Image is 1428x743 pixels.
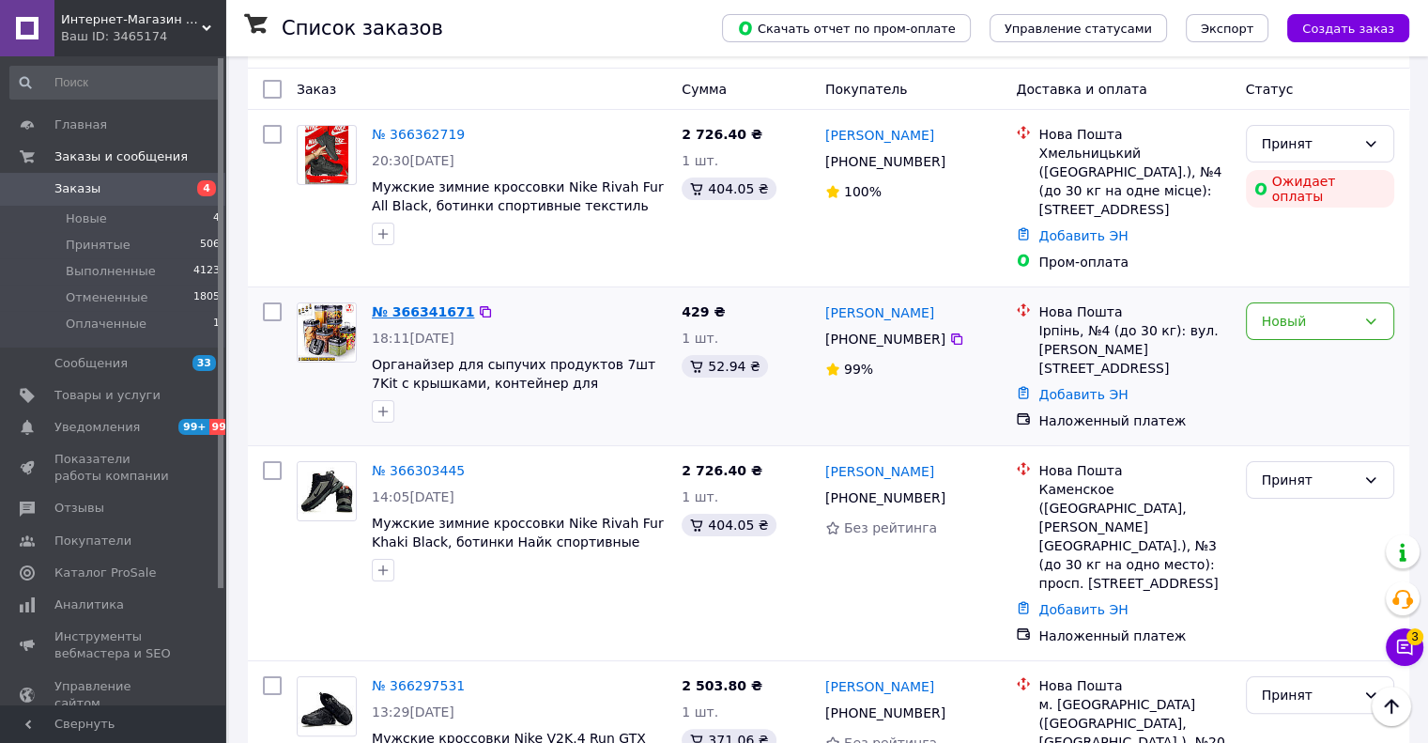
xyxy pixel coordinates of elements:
[821,326,949,352] div: [PHONE_NUMBER]
[682,304,725,319] span: 429 ₴
[54,355,128,372] span: Сообщения
[990,14,1167,42] button: Управление статусами
[54,419,140,436] span: Уведомления
[213,316,220,333] span: 1
[682,82,727,97] span: Сумма
[66,237,131,254] span: Принятые
[282,17,443,39] h1: Список заказов
[682,331,718,346] span: 1 шт.
[1038,627,1230,645] div: Наложенный платеж
[54,565,156,581] span: Каталог ProSale
[372,357,655,428] a: Органайзер для сыпучих продуктов 7шт 7Kit с крышками, контейнер для хранения пищевых продуктов, г...
[54,116,107,133] span: Главная
[1372,687,1411,726] button: Наверх
[682,178,775,200] div: 404.05 ₴
[722,14,971,42] button: Скачать отчет по пром-оплате
[825,677,934,696] a: [PERSON_NAME]
[66,316,146,333] span: Оплаченные
[1287,14,1409,42] button: Создать заказ
[372,489,454,504] span: 14:05[DATE]
[372,516,664,568] a: Мужские зимние кроссовки Nike Rivah Fur Khaki Black, ботинки Найк спортивные текстиль на меху хак...
[61,28,225,45] div: Ваш ID: 3465174
[682,153,718,168] span: 1 шт.
[54,451,174,485] span: Показатели работы компании
[1038,321,1230,378] div: Ірпінь, №4 (до 30 кг): вул. [PERSON_NAME][STREET_ADDRESS]
[193,263,220,280] span: 4123
[297,82,336,97] span: Заказ
[209,419,240,435] span: 99+
[1038,411,1230,430] div: Наложенный платеж
[821,485,949,511] div: [PHONE_NUMBER]
[1038,253,1230,271] div: Пром-оплата
[61,11,202,28] span: Интернет-Магазин Klambi Shop
[297,676,357,736] a: Фото товару
[9,66,222,100] input: Поиск
[1246,170,1394,208] div: Ожидает оплаты
[1386,628,1423,666] button: Чат с покупателем3
[1262,311,1356,332] div: Новый
[1038,676,1230,695] div: Нова Пошта
[66,289,147,306] span: Отмененные
[844,520,937,535] span: Без рейтинга
[200,237,220,254] span: 506
[54,180,100,197] span: Заказы
[297,302,357,363] a: Фото товару
[372,304,474,319] a: № 366341671
[297,125,357,185] a: Фото товару
[372,331,454,346] span: 18:11[DATE]
[682,489,718,504] span: 1 шт.
[1016,82,1146,97] span: Доставка и оплата
[213,210,220,227] span: 4
[825,82,908,97] span: Покупатель
[682,355,767,378] div: 52.94 ₴
[372,127,465,142] a: № 366362719
[178,419,209,435] span: 99+
[1262,133,1356,154] div: Принят
[298,462,356,520] img: Фото товару
[1038,228,1128,243] a: Добавить ЭН
[54,596,124,613] span: Аналитика
[844,184,882,199] span: 100%
[193,289,220,306] span: 1805
[682,514,775,536] div: 404.05 ₴
[1406,628,1423,645] span: 3
[372,153,454,168] span: 20:30[DATE]
[1186,14,1268,42] button: Экспорт
[372,463,465,478] a: № 366303445
[54,678,174,712] span: Управление сайтом
[66,210,107,227] span: Новые
[682,678,762,693] span: 2 503.80 ₴
[66,263,156,280] span: Выполненные
[1038,480,1230,593] div: Каменское ([GEOGRAPHIC_DATA], [PERSON_NAME][GEOGRAPHIC_DATA].), №3 (до 30 кг на одно место): прос...
[825,126,934,145] a: [PERSON_NAME]
[1038,144,1230,219] div: Хмельницький ([GEOGRAPHIC_DATA].), №4 (до 30 кг на одне місце): [STREET_ADDRESS]
[682,127,762,142] span: 2 726.40 ₴
[54,148,188,165] span: Заказы и сообщения
[54,500,104,517] span: Отзывы
[54,387,161,404] span: Товары и услуги
[682,704,718,720] span: 1 шт.
[372,179,664,232] a: Мужские зимние кроссовки Nike Rivah Fur All Black, ботинки спортивные текстиль на меху черные. Му...
[298,677,356,735] img: Фото товару
[1038,602,1128,617] a: Добавить ЭН
[1038,302,1230,321] div: Нова Пошта
[1246,82,1294,97] span: Статус
[372,678,465,693] a: № 366297531
[737,20,956,37] span: Скачать отчет по пром-оплате
[1262,685,1356,705] div: Принят
[1038,461,1230,480] div: Нова Пошта
[1302,22,1394,36] span: Создать заказ
[54,628,174,662] span: Инструменты вебмастера и SEO
[825,303,934,322] a: [PERSON_NAME]
[297,461,357,521] a: Фото товару
[682,463,762,478] span: 2 726.40 ₴
[54,533,131,550] span: Покупатели
[1005,22,1152,36] span: Управление статусами
[305,126,349,184] img: Фото товару
[1201,22,1253,36] span: Экспорт
[821,700,949,726] div: [PHONE_NUMBER]
[1038,387,1128,402] a: Добавить ЭН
